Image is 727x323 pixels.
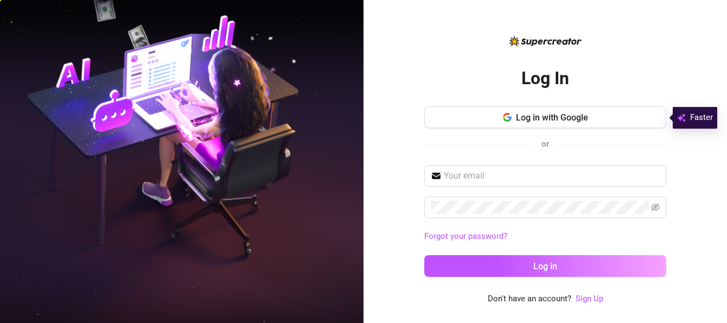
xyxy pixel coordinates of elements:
a: Sign Up [576,294,603,303]
span: Faster [690,111,713,124]
a: Forgot your password? [424,230,666,243]
span: or [541,139,549,149]
h2: Log In [521,67,569,90]
span: Log in [533,261,557,271]
img: logo-BBDzfeDw.svg [509,36,582,46]
button: Log in with Google [424,106,666,128]
span: Don't have an account? [488,293,571,306]
a: Forgot your password? [424,231,507,241]
img: svg%3e [677,111,686,124]
input: Your email [444,169,660,182]
a: Sign Up [576,293,603,306]
span: eye-invisible [651,203,660,212]
button: Log in [424,255,666,277]
span: Log in with Google [516,112,588,123]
